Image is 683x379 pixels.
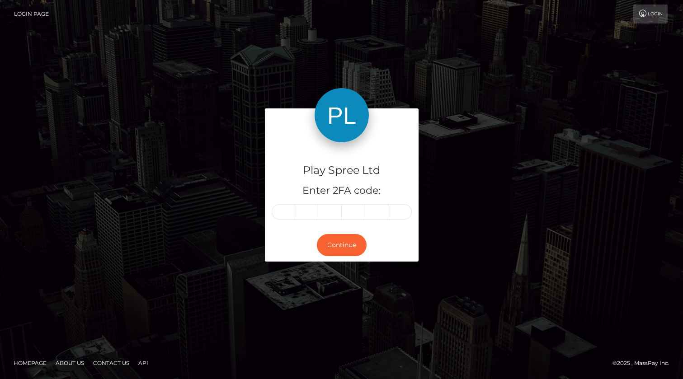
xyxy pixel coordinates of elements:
h5: Enter 2FA code: [272,184,412,198]
a: API [135,356,152,370]
img: Play Spree Ltd [315,88,369,142]
a: Homepage [10,356,50,370]
a: Login Page [14,5,49,23]
a: About Us [52,356,88,370]
button: Continue [317,234,367,256]
a: Login [633,5,668,23]
div: © 2025 , MassPay Inc. [612,358,676,368]
h4: Play Spree Ltd [272,163,412,178]
a: Contact Us [89,356,133,370]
